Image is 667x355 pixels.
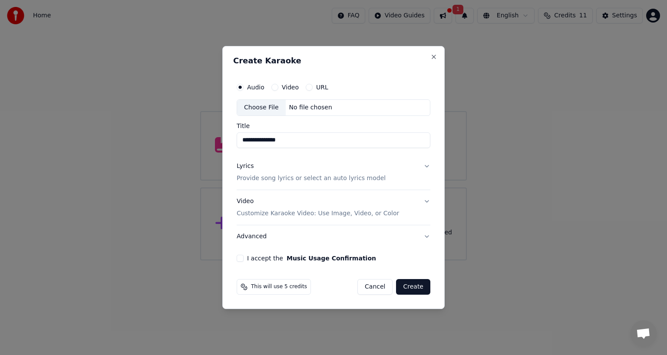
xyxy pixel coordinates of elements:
p: Customize Karaoke Video: Use Image, Video, or Color [237,209,399,218]
button: VideoCustomize Karaoke Video: Use Image, Video, or Color [237,190,430,225]
div: Lyrics [237,162,254,171]
button: Cancel [357,279,393,295]
div: Choose File [237,100,286,115]
button: LyricsProvide song lyrics or select an auto lyrics model [237,155,430,190]
label: URL [316,84,328,90]
button: Advanced [237,225,430,248]
label: Title [237,123,430,129]
label: I accept the [247,255,376,261]
span: This will use 5 credits [251,283,307,290]
div: Video [237,197,399,218]
p: Provide song lyrics or select an auto lyrics model [237,174,386,183]
button: Create [396,279,430,295]
h2: Create Karaoke [233,57,434,65]
label: Audio [247,84,264,90]
label: Video [282,84,299,90]
button: I accept the [287,255,376,261]
div: No file chosen [286,103,336,112]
